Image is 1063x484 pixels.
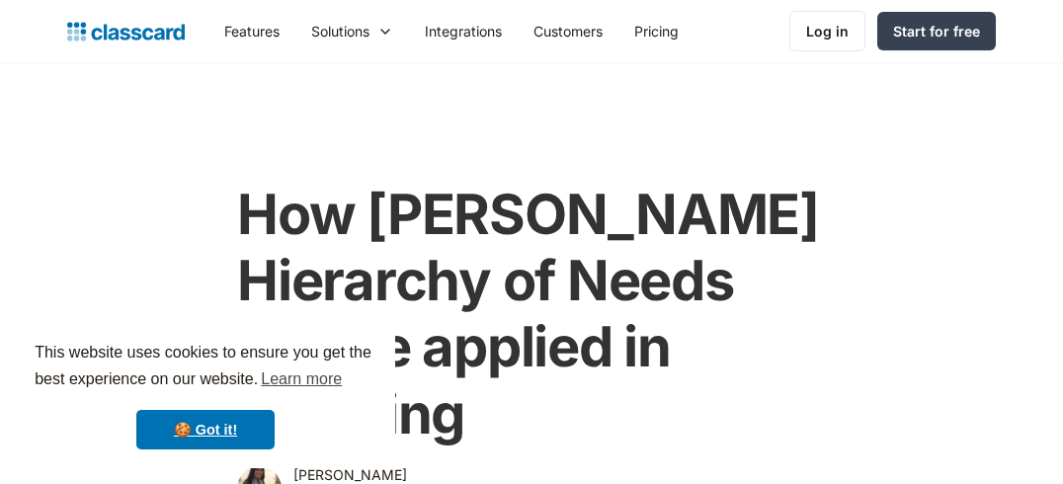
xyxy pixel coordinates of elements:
a: Start for free [877,12,996,50]
a: home [67,18,185,45]
a: dismiss cookie message [136,410,275,449]
a: Integrations [409,9,518,53]
a: Log in [789,11,865,51]
a: learn more about cookies [258,364,345,394]
a: Pricing [618,9,695,53]
div: Start for free [893,21,980,41]
div: cookieconsent [16,322,395,468]
div: Solutions [311,21,369,41]
div: Solutions [295,9,409,53]
a: Customers [518,9,618,53]
a: Features [208,9,295,53]
div: Log in [806,21,849,41]
span: This website uses cookies to ensure you get the best experience on our website. [35,341,376,394]
h1: How [PERSON_NAME] Hierarchy of Needs can be applied in teaching [237,182,826,447]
